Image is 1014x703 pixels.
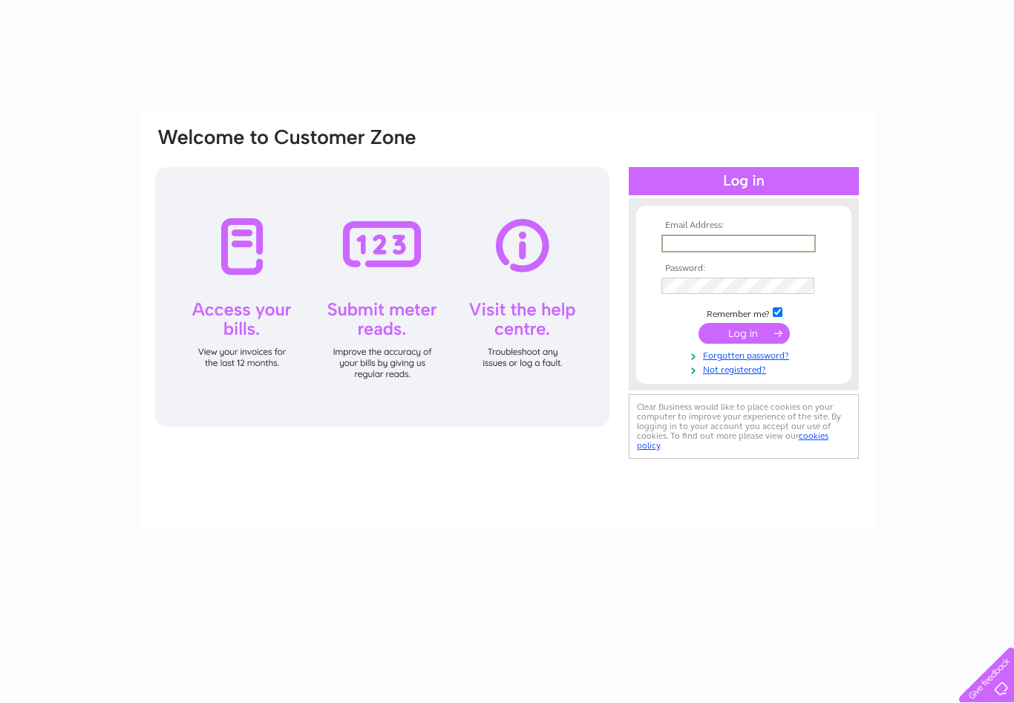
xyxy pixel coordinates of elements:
[661,347,830,362] a: Forgotten password?
[658,264,830,274] th: Password:
[658,305,830,320] td: Remember me?
[637,431,828,451] a: cookies policy
[658,220,830,231] th: Email Address:
[699,323,790,344] input: Submit
[661,362,830,376] a: Not registered?
[629,394,859,459] div: Clear Business would like to place cookies on your computer to improve your experience of the sit...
